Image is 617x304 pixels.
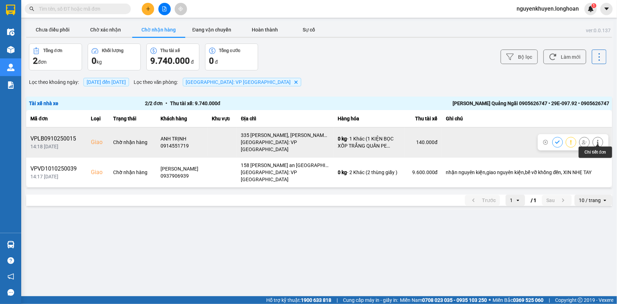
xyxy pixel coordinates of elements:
[158,3,171,15] button: file-add
[161,48,180,53] div: Thu tài xế
[150,56,190,66] span: 9.740.000
[238,23,291,37] button: Hoàn thành
[409,169,438,176] div: 9.600.000 đ
[146,44,199,70] button: Thu tài xế9.740.000 đ
[142,3,154,15] button: plus
[549,296,550,304] span: |
[338,169,400,176] div: - 2 Khác (2 thùng giấy )
[593,3,595,8] span: 1
[161,135,203,142] div: ANH TRỊNH
[33,56,38,66] span: 2
[241,169,330,183] div: [GEOGRAPHIC_DATA]: VP [GEOGRAPHIC_DATA]
[334,110,404,127] th: Hàng hóa
[26,110,87,127] th: Mã đơn
[178,6,183,11] span: aim
[91,138,105,147] div: Giao
[400,296,487,304] span: Miền Nam
[161,172,203,179] div: 0937906939
[241,139,330,153] div: [GEOGRAPHIC_DATA]: VP [GEOGRAPHIC_DATA]
[489,299,491,302] span: ⚪️
[592,3,596,8] sup: 1
[29,101,58,106] span: Tài xế nhà xe
[501,50,538,64] button: Bộ lọc
[343,296,398,304] span: Cung cấp máy in - giấy in:
[145,99,377,107] div: 2 / 2 đơn Thu tài xế: 9.740.000 đ
[91,168,105,177] div: Giao
[377,99,609,107] div: [PERSON_NAME] Quảng Ngãi 0905626747 • 29E-097.92 • 0905626747
[493,296,543,304] span: Miền Bắc
[113,169,152,176] div: Chờ nhận hàng
[30,173,82,180] div: 14:17 [DATE]
[161,165,203,172] div: [PERSON_NAME]
[30,165,82,173] div: VPVD1010250039
[83,78,129,86] span: [DATE] đến [DATE]
[543,50,586,64] button: Làm mới
[579,197,601,204] div: 10 / trang
[294,80,298,84] svg: Delete
[291,23,327,37] button: Sự cố
[446,169,608,176] div: nhận nguyên kiện,giao nguyên kiện,bể vỡ khồng đền, XIN NHẸ TAY
[7,28,14,36] img: warehouse-icon
[338,136,347,142] span: 0 kg
[588,6,594,12] img: icon-new-feature
[219,48,241,53] div: Tổng cước
[113,139,152,146] div: Chờ nhận hàng
[241,132,330,139] div: 335 [PERSON_NAME], [PERSON_NAME], [GEOGRAPHIC_DATA], [GEOGRAPHIC_DATA]
[7,46,14,53] img: warehouse-icon
[513,297,543,303] strong: 0369 525 060
[578,298,583,303] span: copyright
[132,23,185,37] button: Chờ nhận hàng
[162,6,167,11] span: file-add
[43,48,62,53] div: Tổng đơn
[88,44,141,70] button: Khối lượng0kg
[39,5,122,13] input: Tìm tên, số ĐT hoặc mã đơn
[92,56,97,66] span: 0
[26,23,79,37] button: Chưa điều phối
[30,134,82,143] div: VPLB0910250015
[163,101,170,106] span: •
[7,81,14,89] img: solution-icon
[205,44,258,70] button: Tổng cước0 đ
[465,195,500,206] button: previous page. current page 1 / 1
[29,44,82,70] button: Tổng đơn2đơn
[266,296,331,304] span: Hỗ trợ kỹ thuật:
[237,110,334,127] th: Địa chỉ
[156,110,208,127] th: Khách hàng
[531,196,536,205] span: / 1
[209,56,214,66] span: 0
[515,197,521,203] svg: open
[600,3,613,15] button: caret-down
[161,142,203,149] div: 0914551719
[422,297,487,303] strong: 0708 023 035 - 0935 103 250
[87,79,126,85] span: 11/10/2025 đến 11/10/2025
[409,114,438,123] div: Thu tài xế
[7,289,14,296] span: message
[7,241,14,248] img: warehouse-icon
[185,23,238,37] button: Đang vận chuyển
[409,139,438,146] div: 140.000 đ
[241,162,330,169] div: 158 [PERSON_NAME] an [GEOGRAPHIC_DATA]
[510,197,513,204] div: 1
[338,170,347,175] span: 0 kg
[146,6,151,11] span: plus
[87,110,109,127] th: Loại
[33,55,78,67] div: đơn
[30,143,82,150] div: 14:18 [DATE]
[338,135,400,149] div: - 1 Khác (1 KIỆN BỌC XỐP TRẮNG QUẤN PE HÀNG ỐNG SẮT )
[29,6,34,11] span: search
[511,4,584,13] span: nguyenkhuyen.longhoan
[134,78,178,86] span: Lọc theo văn phòng :
[7,64,14,71] img: warehouse-icon
[579,147,612,158] div: Chi tiết đơn
[6,5,15,15] img: logo-vxr
[183,78,301,86] span: Quảng Ngãi: VP Trường Chinh, close by backspace
[102,48,123,53] div: Khối lượng
[7,273,14,280] span: notification
[92,55,137,67] div: kg
[175,3,187,15] button: aim
[604,6,610,12] span: caret-down
[79,23,132,37] button: Chờ xác nhận
[337,296,338,304] span: |
[29,78,79,86] span: Lọc theo khoảng ngày :
[150,55,196,67] div: đ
